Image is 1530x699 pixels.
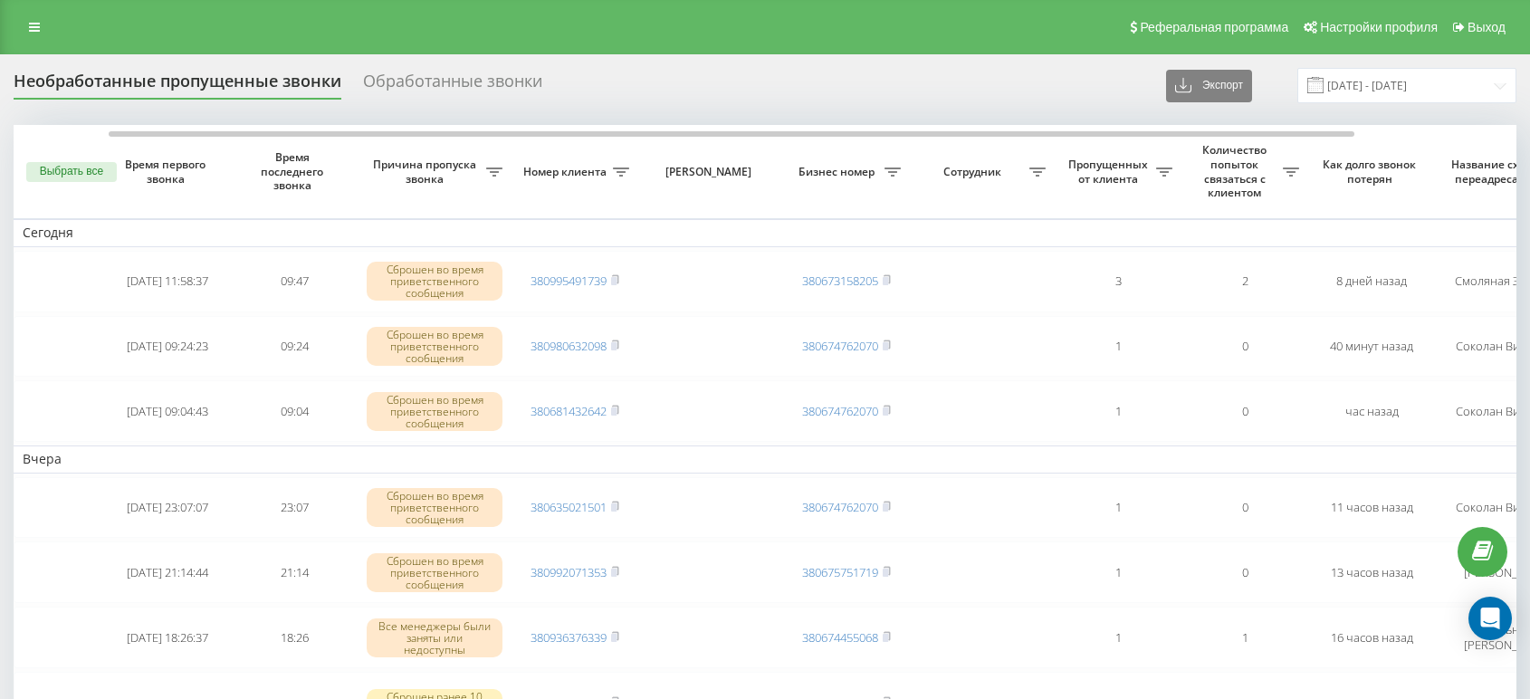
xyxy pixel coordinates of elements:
[802,273,878,289] a: 380673158205
[367,488,502,528] div: Сброшен во время приветственного сообщения
[1166,70,1252,102] button: Экспорт
[802,629,878,646] a: 380674455068
[245,150,343,193] span: Время последнего звонка
[1308,607,1435,668] td: 16 часов назад
[1308,380,1435,442] td: час назад
[1320,20,1438,34] span: Настройки профиля
[521,165,613,179] span: Номер клиента
[531,499,607,515] a: 380635021501
[1181,607,1308,668] td: 1
[1308,251,1435,312] td: 8 дней назад
[654,165,768,179] span: [PERSON_NAME]
[1308,477,1435,539] td: 11 часов назад
[1181,541,1308,603] td: 0
[104,316,231,378] td: [DATE] 09:24:23
[367,553,502,593] div: Сброшен во время приветственного сообщения
[531,338,607,354] a: 380980632098
[231,607,358,668] td: 18:26
[1181,477,1308,539] td: 0
[1181,380,1308,442] td: 0
[531,273,607,289] a: 380995491739
[104,380,231,442] td: [DATE] 09:04:43
[919,165,1029,179] span: Сотрудник
[1323,158,1420,186] span: Как долго звонок потерян
[14,72,341,100] div: Необработанные пропущенные звонки
[367,392,502,432] div: Сброшен во время приветственного сообщения
[1064,158,1156,186] span: Пропущенных от клиента
[367,158,486,186] span: Причина пропуска звонка
[1308,316,1435,378] td: 40 минут назад
[26,162,117,182] button: Выбрать все
[1055,541,1181,603] td: 1
[531,629,607,646] a: 380936376339
[531,403,607,419] a: 380681432642
[1468,597,1512,640] div: Open Intercom Messenger
[1181,316,1308,378] td: 0
[792,165,885,179] span: Бизнес номер
[363,72,542,100] div: Обработанные звонки
[1055,380,1181,442] td: 1
[1468,20,1506,34] span: Выход
[231,380,358,442] td: 09:04
[802,403,878,419] a: 380674762070
[1181,251,1308,312] td: 2
[367,618,502,658] div: Все менеджеры были заняты или недоступны
[367,327,502,367] div: Сброшен во время приветственного сообщения
[1191,143,1283,199] span: Количество попыток связаться с клиентом
[367,262,502,302] div: Сброшен во время приветственного сообщения
[231,541,358,603] td: 21:14
[1055,477,1181,539] td: 1
[802,338,878,354] a: 380674762070
[104,541,231,603] td: [DATE] 21:14:44
[104,607,231,668] td: [DATE] 18:26:37
[1055,251,1181,312] td: 3
[231,477,358,539] td: 23:07
[231,316,358,378] td: 09:24
[1308,541,1435,603] td: 13 часов назад
[1140,20,1288,34] span: Реферальная программа
[119,158,216,186] span: Время первого звонка
[1055,316,1181,378] td: 1
[1055,607,1181,668] td: 1
[802,499,878,515] a: 380674762070
[104,251,231,312] td: [DATE] 11:58:37
[104,477,231,539] td: [DATE] 23:07:07
[802,564,878,580] a: 380675751719
[231,251,358,312] td: 09:47
[531,564,607,580] a: 380992071353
